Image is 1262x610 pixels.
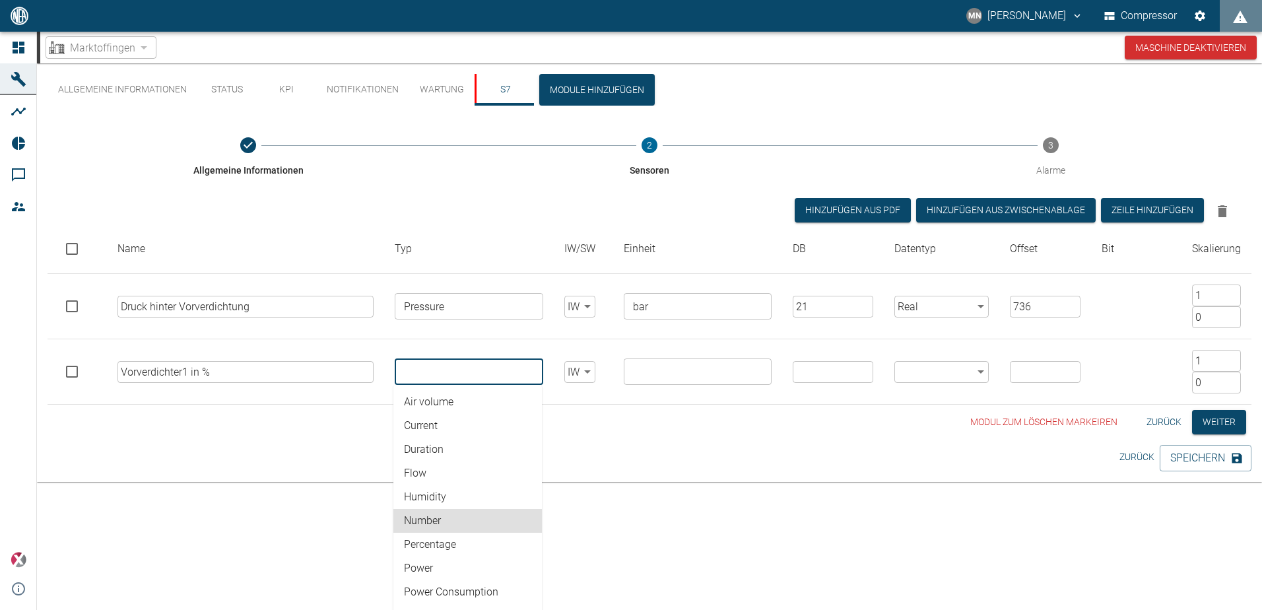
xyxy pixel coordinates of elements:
div: Real [894,296,988,318]
input: Faktor [1192,285,1241,306]
button: Hinzufügen Aus Zwischenablage [916,198,1096,222]
span: Allgemeine Informationen [193,164,304,177]
div: IW [564,361,595,383]
input: Faktor [1192,350,1241,372]
button: Maschine deaktivieren [1125,36,1257,60]
button: Compressor [1102,4,1180,28]
th: Einheit [613,224,783,274]
th: Skalierung [1181,224,1251,274]
button: Allgemeine Informationen [42,121,454,193]
text: 2 [647,140,652,151]
div: IW [564,296,595,318]
th: IW/SW [554,224,613,274]
button: Sensoren [444,121,855,193]
th: Offset [999,224,1091,274]
img: logo [9,7,30,24]
button: Module hinzufügen [539,74,655,106]
button: Zurück [1114,445,1160,469]
li: Duration [393,438,542,461]
button: Modul zum löschen markeiren [965,410,1123,434]
li: Current [393,414,542,438]
input: Offset [1192,306,1241,328]
button: Zurück [1141,410,1187,434]
a: Marktoffingen [49,40,135,55]
span: Marktoffingen [70,40,135,55]
li: Flow [393,461,542,485]
span: Sensoren [630,164,669,177]
button: Einstellungen [1188,4,1212,28]
button: Notifikationen [316,74,409,106]
button: Auswahl löschen [1209,198,1236,224]
button: Weiter [1192,410,1246,434]
button: Speichern [1160,445,1251,471]
div: MN [966,8,982,24]
button: Hinzufügen aus PDF [795,198,911,222]
button: S7 [475,74,534,106]
button: Allgemeine Informationen [48,74,197,106]
button: Wartung [409,74,475,106]
th: Typ [384,224,554,274]
th: Bit [1091,224,1181,274]
button: Zeile hinzufügen [1101,198,1204,222]
th: Datentyp [884,224,999,274]
button: neumann@arcanum-energy.de [964,4,1085,28]
th: Name [107,224,385,274]
button: KPI [257,74,316,106]
input: Offset [1192,372,1241,393]
th: DB [782,224,884,274]
li: Air volume [393,390,542,414]
img: Xplore Logo [11,552,26,568]
button: Status [197,74,257,106]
